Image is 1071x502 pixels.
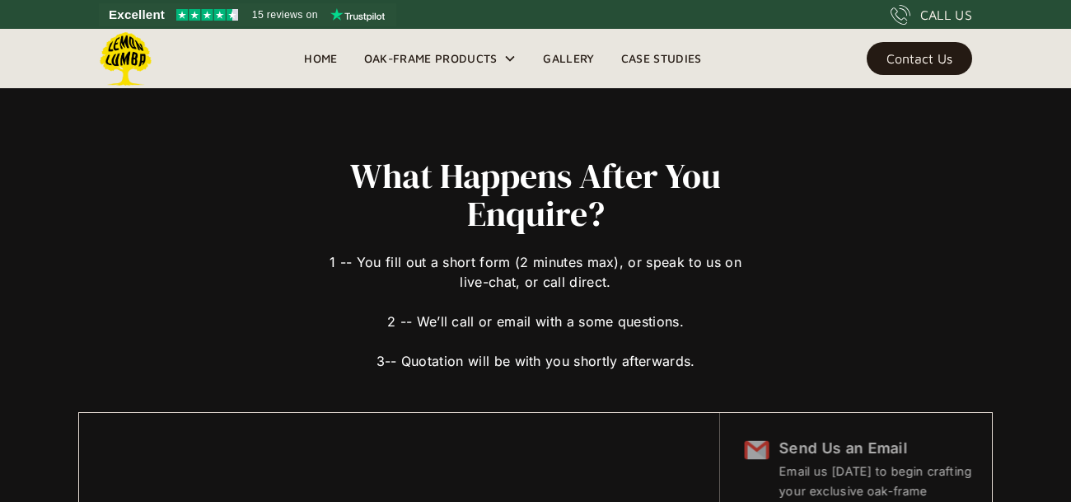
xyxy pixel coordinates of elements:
[99,3,396,26] a: See Lemon Lumba reviews on Trustpilot
[351,29,531,88] div: Oak-Frame Products
[252,5,318,25] span: 15 reviews on
[779,438,996,459] h6: Send Us an Email
[323,157,748,232] h2: What Happens After You Enquire?
[364,49,498,68] div: Oak-Frame Products
[176,9,238,21] img: Trustpilot 4.5 stars
[920,5,972,25] div: CALL US
[608,46,715,71] a: Case Studies
[323,232,748,371] div: 1 -- You fill out a short form (2 minutes max), or speak to us on live-chat, or call direct. 2 --...
[291,46,350,71] a: Home
[886,53,952,64] div: Contact Us
[109,5,165,25] span: Excellent
[867,42,972,75] a: Contact Us
[330,8,385,21] img: Trustpilot logo
[530,46,607,71] a: Gallery
[891,5,972,25] a: CALL US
